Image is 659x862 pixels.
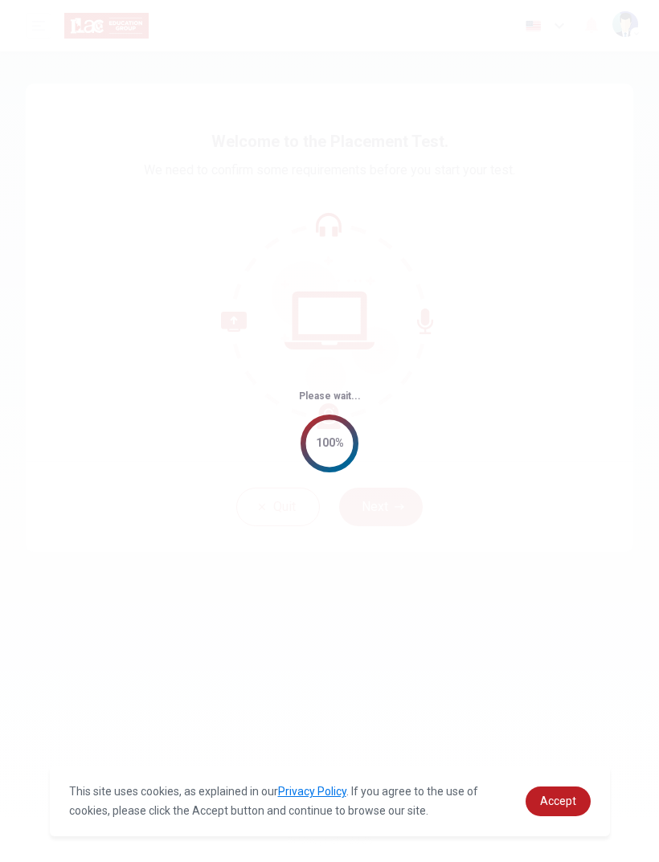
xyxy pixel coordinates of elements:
div: 100% [316,434,344,452]
a: dismiss cookie message [526,786,591,816]
div: cookieconsent [50,766,610,836]
span: Please wait... [299,390,361,402]
span: This site uses cookies, as explained in our . If you agree to the use of cookies, please click th... [69,785,478,817]
span: Accept [540,795,576,807]
a: Privacy Policy [278,785,346,798]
